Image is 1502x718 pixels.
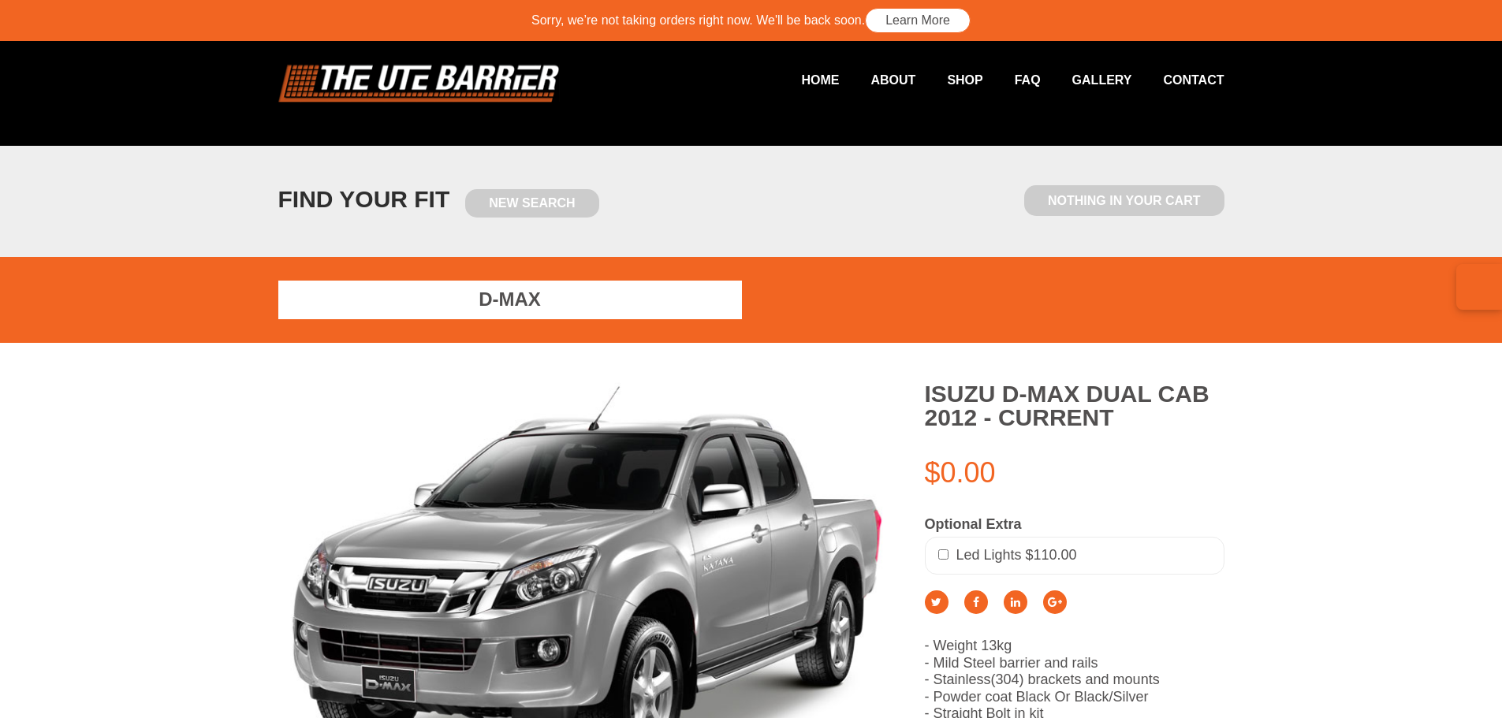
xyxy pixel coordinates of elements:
[1456,264,1502,310] button: Open Sortd panel
[915,65,982,95] a: Shop
[925,456,996,489] span: $0.00
[1041,65,1132,95] a: Gallery
[278,185,599,218] h1: FIND YOUR FIT
[956,547,1077,563] span: Led Lights $110.00
[1024,185,1224,216] span: Nothing in Your Cart
[865,8,971,33] a: Learn More
[983,65,1041,95] a: FAQ
[278,281,742,319] a: D-Max
[1131,65,1224,95] a: Contact
[925,516,1224,534] div: Optional Extra
[925,382,1224,430] h2: Isuzu D-max dual cab 2012 - Current
[278,65,560,102] img: logo.png
[465,189,598,218] a: New Search
[770,65,839,95] a: Home
[839,65,915,95] a: About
